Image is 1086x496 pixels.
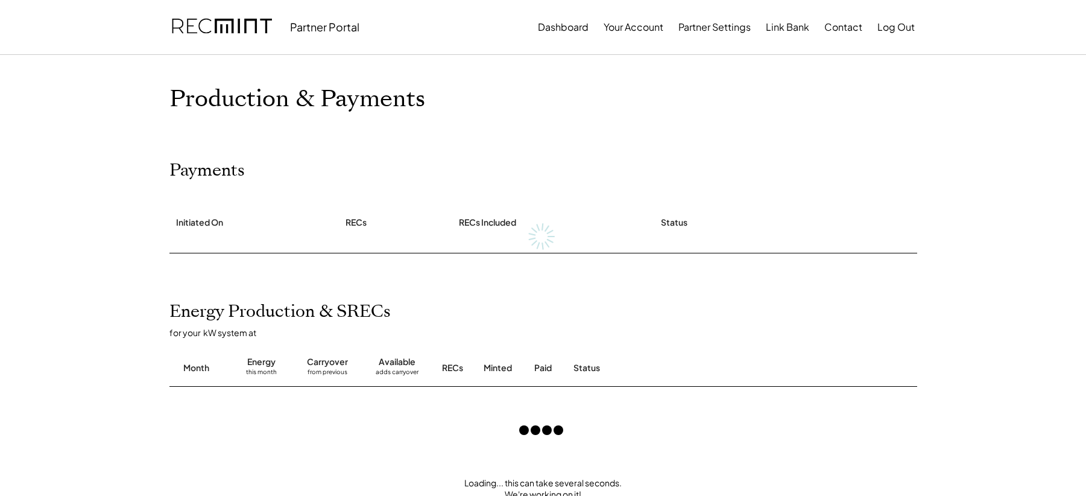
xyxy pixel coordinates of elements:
button: Dashboard [538,15,589,39]
img: recmint-logotype%403x.png [172,7,272,48]
div: Status [573,362,778,374]
div: Initiated On [176,217,223,229]
div: adds carryover [376,368,418,380]
div: Month [183,362,209,374]
h1: Production & Payments [169,85,917,113]
h2: Payments [169,161,245,181]
h2: Energy Production & SRECs [169,302,391,322]
div: Carryover [307,356,348,368]
div: Paid [534,362,552,374]
div: Status [661,217,687,229]
button: Partner Settings [678,15,751,39]
div: from previous [308,368,347,380]
div: for your kW system at [169,327,929,338]
div: RECs [442,362,463,374]
button: Your Account [604,15,663,39]
div: RECs [346,217,367,229]
button: Contact [824,15,862,39]
div: Minted [484,362,512,374]
div: Available [379,356,415,368]
button: Link Bank [766,15,809,39]
div: Energy [247,356,276,368]
div: RECs Included [459,217,516,229]
div: this month [246,368,277,380]
div: Partner Portal [290,20,359,34]
button: Log Out [877,15,915,39]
